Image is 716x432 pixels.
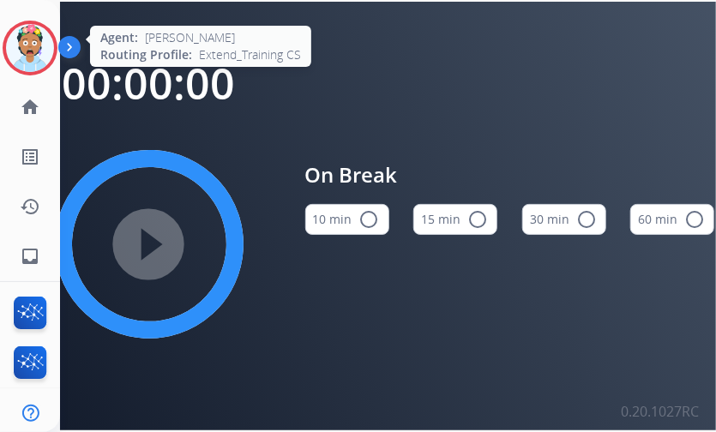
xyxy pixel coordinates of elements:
img: avatar [6,24,54,72]
button: 60 min [630,204,714,235]
mat-icon: radio_button_unchecked [467,209,488,230]
span: Routing Profile: [100,46,192,63]
mat-icon: list_alt [20,147,40,167]
mat-icon: radio_button_unchecked [576,209,597,230]
mat-icon: history [20,196,40,217]
span: On Break [305,159,715,190]
span: 00:00:00 [63,54,236,112]
mat-icon: radio_button_unchecked [359,209,380,230]
mat-icon: inbox [20,246,40,267]
span: Agent: [100,29,138,46]
span: Extend_Training CS [199,46,301,63]
span: [PERSON_NAME] [145,29,235,46]
button: 15 min [413,204,497,235]
mat-icon: radio_button_unchecked [684,209,705,230]
p: 0.20.1027RC [621,401,699,422]
button: 30 min [522,204,606,235]
mat-icon: home [20,97,40,117]
button: 10 min [305,204,389,235]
